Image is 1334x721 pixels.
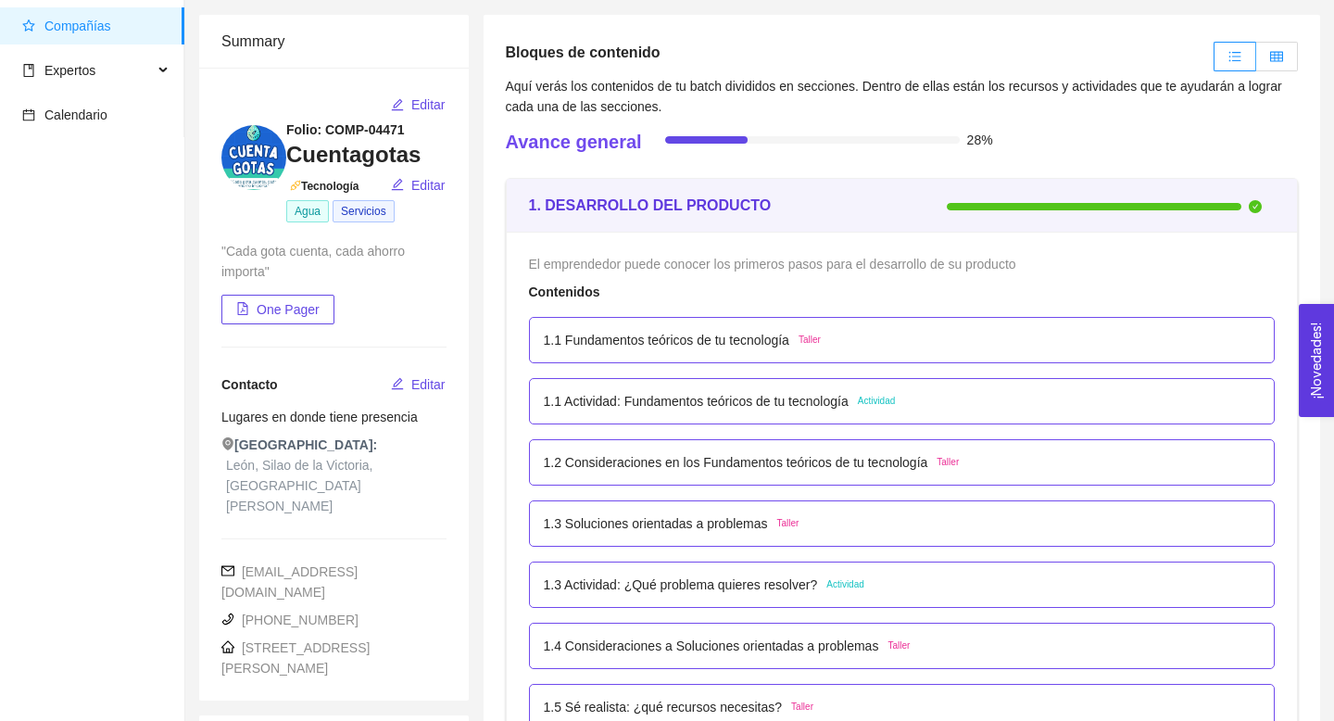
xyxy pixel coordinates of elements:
div: Summary [221,15,447,68]
span: Actividad [858,394,896,409]
span: Taller [887,639,910,653]
span: environment [221,437,234,450]
span: check-circle [1249,200,1262,213]
button: editEditar [390,370,447,399]
strong: Contenidos [529,285,600,299]
h4: Avance general [506,129,642,155]
span: [STREET_ADDRESS][PERSON_NAME] [221,640,370,676]
span: file-pdf [236,302,249,317]
span: Taller [799,333,821,348]
p: 1.3 Actividad: ¿Qué problema quieres resolver? [544,575,818,595]
span: Editar [411,175,446,196]
button: Open Feedback Widget [1299,304,1334,417]
span: Lugares en donde tiene presencia [221,410,418,424]
span: Aquí verás los contenidos de tu batch divididos en secciones. Dentro de ellas están los recursos ... [506,79,1282,114]
span: [GEOGRAPHIC_DATA]: [221,435,377,455]
span: One Pager [257,299,320,320]
span: table [1270,50,1283,63]
p: 1.5 Sé realista: ¿qué recursos necesitas? [544,697,783,717]
span: api [290,180,301,191]
button: editEditar [390,90,447,120]
h5: Bloques de contenido [506,42,661,64]
span: edit [391,178,404,193]
span: Actividad [826,577,864,592]
span: Taller [937,455,959,470]
span: Expertos [44,63,95,78]
strong: 1. DESARROLLO DEL PRODUCTO [529,197,772,213]
span: unordered-list [1228,50,1241,63]
span: Compañías [44,19,111,33]
span: book [22,64,35,77]
h3: Cuentagotas [286,140,447,170]
span: mail [221,564,234,577]
button: file-pdfOne Pager [221,295,334,324]
strong: Folio: COMP-04471 [286,122,405,137]
span: Taller [777,516,799,531]
span: edit [391,98,404,113]
span: Contacto [221,377,278,392]
span: 28% [967,133,993,146]
button: editEditar [390,171,447,200]
span: calendar [22,108,35,121]
p: 1.1 Fundamentos teóricos de tu tecnología [544,330,789,350]
span: star [22,19,35,32]
span: home [221,640,234,653]
span: edit [391,377,404,392]
span: Tecnología [286,180,359,193]
div: "Cada gota cuenta, cada ahorro importa" [221,241,447,282]
p: 1.3 Soluciones orientadas a problemas [544,513,768,534]
span: Editar [411,374,446,395]
span: León, Silao de la Victoria, [GEOGRAPHIC_DATA][PERSON_NAME] [226,455,447,516]
p: 1.1 Actividad: Fundamentos teóricos de tu tecnología [544,391,849,411]
span: Servicios [333,200,395,222]
span: Editar [411,95,446,115]
p: 1.2 Consideraciones en los Fundamentos teóricos de tu tecnología [544,452,928,473]
span: [EMAIL_ADDRESS][DOMAIN_NAME] [221,564,358,600]
img: 1750273148295-Captura%20de%20pantalla%202025-06-18%20a%20la(s)%2012.58.54%E2%80%AFp.m..png [221,125,286,190]
span: Taller [791,700,813,715]
span: phone [221,613,234,626]
p: 1.4 Consideraciones a Soluciones orientadas a problemas [544,636,879,656]
span: El emprendedor puede conocer los primeros pasos para el desarrollo de su producto [529,257,1016,272]
span: Agua [286,200,329,222]
span: Calendario [44,108,107,122]
span: [PHONE_NUMBER] [221,613,359,627]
